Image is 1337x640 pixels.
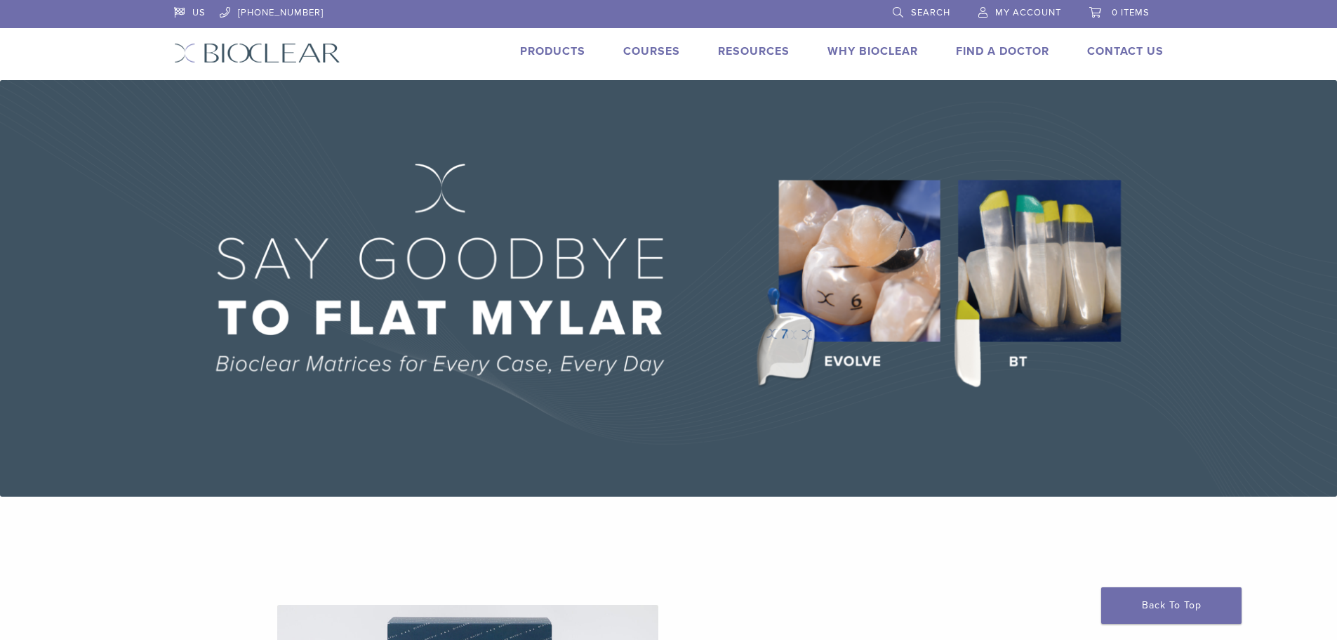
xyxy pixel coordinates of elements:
[174,43,340,63] img: Bioclear
[1087,44,1164,58] a: Contact Us
[1112,7,1150,18] span: 0 items
[827,44,918,58] a: Why Bioclear
[911,7,950,18] span: Search
[718,44,790,58] a: Resources
[623,44,680,58] a: Courses
[995,7,1061,18] span: My Account
[956,44,1049,58] a: Find A Doctor
[1101,587,1242,624] a: Back To Top
[520,44,585,58] a: Products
